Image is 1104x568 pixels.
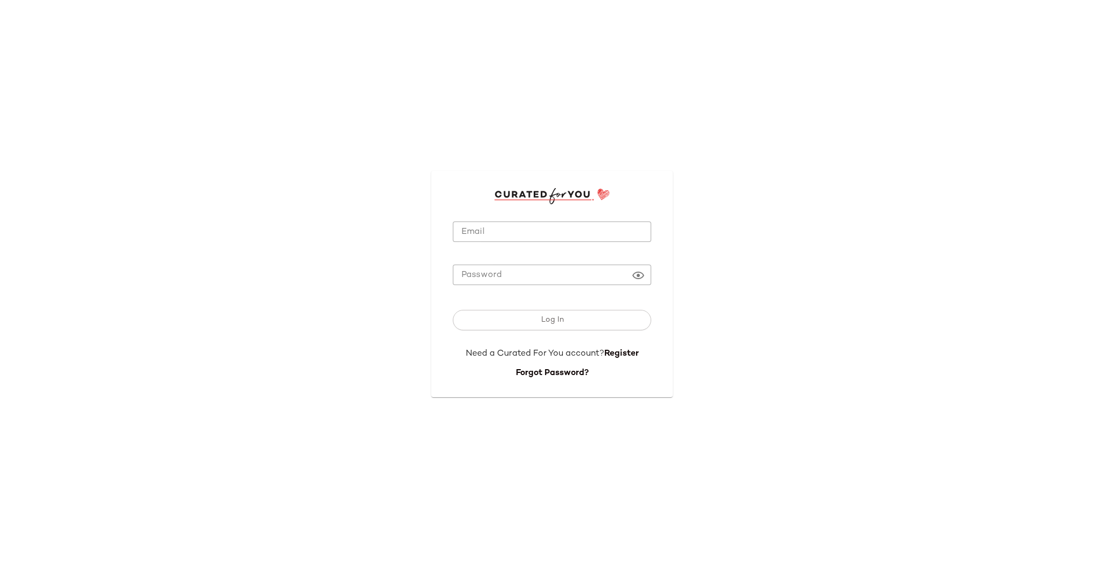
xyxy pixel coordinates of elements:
[453,310,651,330] button: Log In
[494,188,610,204] img: cfy_login_logo.DGdB1djN.svg
[516,369,589,378] a: Forgot Password?
[466,349,604,358] span: Need a Curated For You account?
[604,349,639,358] a: Register
[540,316,563,324] span: Log In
